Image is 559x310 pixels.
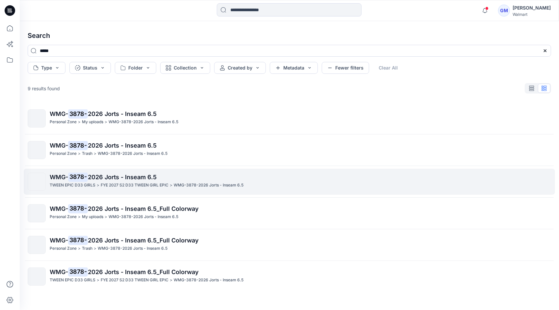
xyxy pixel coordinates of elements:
span: 2026 Jorts - Inseam 6.5 [88,110,157,117]
p: > [170,277,172,284]
a: WMG-3878-2026 Jorts - Inseam 6.5_Full ColorwayPersonal Zone>My uploads>WMG-3878-2026 Jorts - Inse... [24,200,555,226]
p: Personal Zone [50,119,77,126]
p: > [97,182,99,189]
span: WMG- [50,142,68,149]
a: WMG-3878-2026 Jorts - Inseam 6.5Personal Zone>Trash>WMG-3878-2026 Jorts - Inseam 6.5 [24,137,555,163]
p: > [105,119,107,126]
p: > [94,150,96,157]
span: WMG- [50,237,68,244]
h4: Search [22,26,556,45]
mark: 3878- [68,204,88,213]
a: WMG-3878-2026 Jorts - Inseam 6.5TWEEN EPIC D33 GIRLS>FYE 2027 S2 D33 TWEEN GIRL EPIC>WMG-3878-202... [24,169,555,195]
p: WMG-3878-2026 Jorts - Inseam 6.5 [174,182,243,189]
span: 2026 Jorts - Inseam 6.5_Full Colorway [88,205,199,212]
p: 9 results found [28,85,60,92]
p: My uploads [82,119,103,126]
p: WMG-3878-2026 Jorts - Inseam 6.5 [98,245,167,252]
div: [PERSON_NAME] [513,4,551,12]
a: WMG-3878-2026 Jorts - Inseam 6.5_Full ColorwayPersonal Zone>Trash>WMG-3878-2026 Jorts - Inseam 6.5 [24,232,555,258]
p: FYE 2027 S2 D33 TWEEN GIRL EPIC [101,277,168,284]
p: Personal Zone [50,213,77,220]
mark: 3878- [68,267,88,276]
p: WMG-3878-2026 Jorts - Inseam 6.5 [98,150,167,157]
p: FYE 2027 S2 D33 TWEEN GIRL EPIC [101,182,168,189]
p: > [78,150,81,157]
p: TWEEN EPIC D33 GIRLS [50,277,95,284]
button: Fewer filters [322,62,369,74]
button: Metadata [270,62,318,74]
span: 2026 Jorts - Inseam 6.5 [88,142,157,149]
div: GM [498,5,510,16]
span: WMG- [50,174,68,181]
p: WMG-3878-2026 Jorts - Inseam 6.5 [109,119,178,126]
button: Folder [115,62,156,74]
span: 2026 Jorts - Inseam 6.5_Full Colorway [88,237,199,244]
p: > [105,213,107,220]
p: TWEEN EPIC D33 GIRLS [50,182,95,189]
p: > [78,213,81,220]
button: Status [69,62,111,74]
p: Personal Zone [50,150,77,157]
span: 2026 Jorts - Inseam 6.5 [88,174,157,181]
div: Walmart [513,12,551,17]
p: Trash [82,150,92,157]
a: WMG-3878-2026 Jorts - Inseam 6.5_Full ColorwayTWEEN EPIC D33 GIRLS>FYE 2027 S2 D33 TWEEN GIRL EPI... [24,264,555,290]
span: WMG- [50,268,68,275]
p: > [78,119,81,126]
mark: 3878- [68,172,88,182]
mark: 3878- [68,236,88,245]
span: 2026 Jorts - Inseam 6.5_Full Colorway [88,268,199,275]
p: Personal Zone [50,245,77,252]
p: Trash [82,245,92,252]
mark: 3878- [68,141,88,150]
p: > [94,245,96,252]
button: Type [28,62,65,74]
button: Created by [214,62,266,74]
p: > [78,245,81,252]
p: WMG-3878-2026 Jorts - Inseam 6.5 [109,213,178,220]
mark: 3878- [68,109,88,118]
p: WMG-3878-2026 Jorts - Inseam 6.5 [174,277,243,284]
p: My uploads [82,213,103,220]
p: > [170,182,172,189]
a: WMG-3878-2026 Jorts - Inseam 6.5Personal Zone>My uploads>WMG-3878-2026 Jorts - Inseam 6.5 [24,105,555,131]
button: Collection [160,62,210,74]
p: > [97,277,99,284]
span: WMG- [50,110,68,117]
span: WMG- [50,205,68,212]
